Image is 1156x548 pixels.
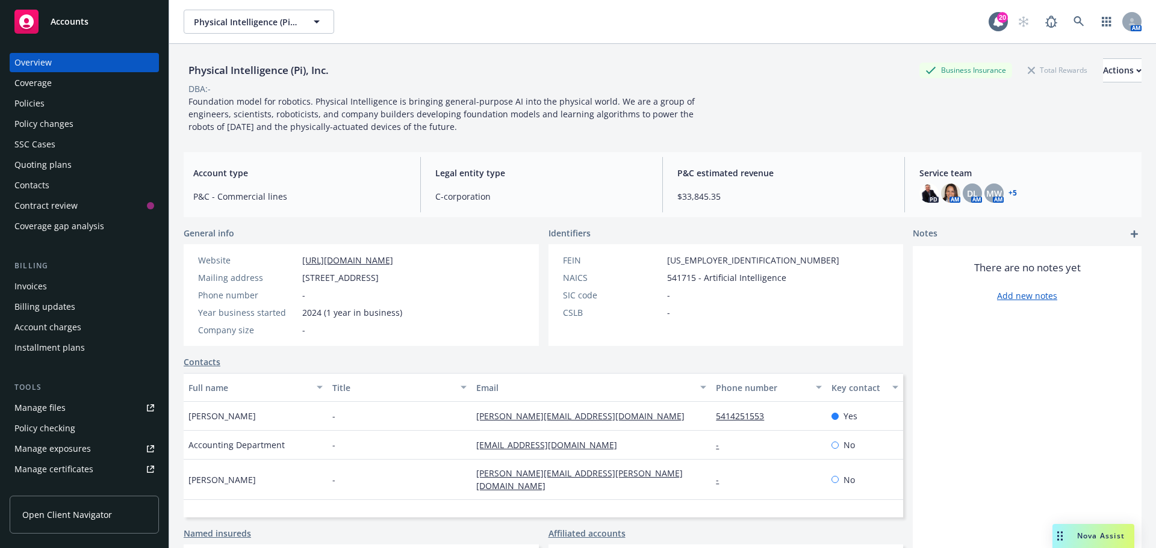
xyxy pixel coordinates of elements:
[332,410,335,422] span: -
[188,96,697,132] span: Foundation model for robotics. Physical Intelligence is bringing general-purpose AI into the phys...
[332,439,335,451] span: -
[10,196,159,215] a: Contract review
[328,373,471,402] button: Title
[1103,59,1142,82] div: Actions
[844,473,855,486] span: No
[667,254,839,266] span: [US_EMPLOYER_IDENTIFICATION_NUMBER]
[184,373,328,402] button: Full name
[14,176,49,195] div: Contacts
[986,187,1002,200] span: MW
[188,381,309,394] div: Full name
[10,419,159,438] a: Policy checking
[193,167,406,179] span: Account type
[1095,10,1119,34] a: Switch app
[14,135,55,154] div: SSC Cases
[716,439,729,451] a: -
[14,338,85,357] div: Installment plans
[14,114,73,134] div: Policy changes
[913,227,937,241] span: Notes
[476,467,683,491] a: [PERSON_NAME][EMAIL_ADDRESS][PERSON_NAME][DOMAIN_NAME]
[919,167,1132,179] span: Service team
[919,183,939,203] img: photo
[919,63,1012,78] div: Business Insurance
[302,289,305,301] span: -
[14,196,78,215] div: Contract review
[476,439,627,451] a: [EMAIL_ADDRESS][DOMAIN_NAME]
[677,167,890,179] span: P&C estimated revenue
[194,16,298,28] span: Physical Intelligence (Pi), Inc.
[302,254,393,266] a: [URL][DOMAIN_NAME]
[10,381,159,393] div: Tools
[563,289,662,301] div: SIC code
[974,260,1081,275] span: There are no notes yet
[10,5,159,38] a: Accounts
[188,410,256,422] span: [PERSON_NAME]
[14,398,66,417] div: Manage files
[1103,58,1142,82] button: Actions
[10,114,159,134] a: Policy changes
[198,306,297,319] div: Year business started
[14,94,45,113] div: Policies
[10,480,159,499] a: Manage claims
[14,480,75,499] div: Manage claims
[14,439,91,458] div: Manage exposures
[827,373,903,402] button: Key contact
[10,460,159,479] a: Manage certificates
[563,271,662,284] div: NAICS
[10,260,159,272] div: Billing
[198,324,297,336] div: Company size
[198,271,297,284] div: Mailing address
[193,190,406,203] span: P&C - Commercial lines
[563,306,662,319] div: CSLB
[188,82,211,95] div: DBA: -
[10,439,159,458] a: Manage exposures
[188,439,285,451] span: Accounting Department
[435,167,648,179] span: Legal entity type
[435,190,648,203] span: C-corporation
[14,73,52,93] div: Coverage
[476,410,694,422] a: [PERSON_NAME][EMAIL_ADDRESS][DOMAIN_NAME]
[332,473,335,486] span: -
[476,381,693,394] div: Email
[10,73,159,93] a: Coverage
[10,135,159,154] a: SSC Cases
[10,155,159,174] a: Quoting plans
[716,474,729,485] a: -
[1127,227,1142,241] a: add
[1022,63,1093,78] div: Total Rewards
[198,254,297,266] div: Website
[548,527,626,540] a: Affiliated accounts
[10,94,159,113] a: Policies
[667,289,670,301] span: -
[184,227,234,239] span: General info
[844,439,855,451] span: No
[10,217,159,236] a: Coverage gap analysis
[1039,10,1063,34] a: Report a Bug
[302,271,379,284] span: [STREET_ADDRESS]
[14,297,75,316] div: Billing updates
[14,155,72,174] div: Quoting plans
[711,373,826,402] button: Phone number
[677,190,890,203] span: $33,845.35
[10,53,159,72] a: Overview
[14,318,81,337] div: Account charges
[22,508,112,521] span: Open Client Navigator
[844,410,857,422] span: Yes
[10,398,159,417] a: Manage files
[667,271,786,284] span: 541715 - Artificial Intelligence
[10,277,159,296] a: Invoices
[184,10,334,34] button: Physical Intelligence (Pi), Inc.
[14,217,104,236] div: Coverage gap analysis
[14,419,75,438] div: Policy checking
[548,227,591,239] span: Identifiers
[563,254,662,266] div: FEIN
[10,338,159,357] a: Installment plans
[967,187,978,200] span: DL
[188,473,256,486] span: [PERSON_NAME]
[184,356,220,368] a: Contacts
[10,176,159,195] a: Contacts
[10,318,159,337] a: Account charges
[667,306,670,319] span: -
[941,183,960,203] img: photo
